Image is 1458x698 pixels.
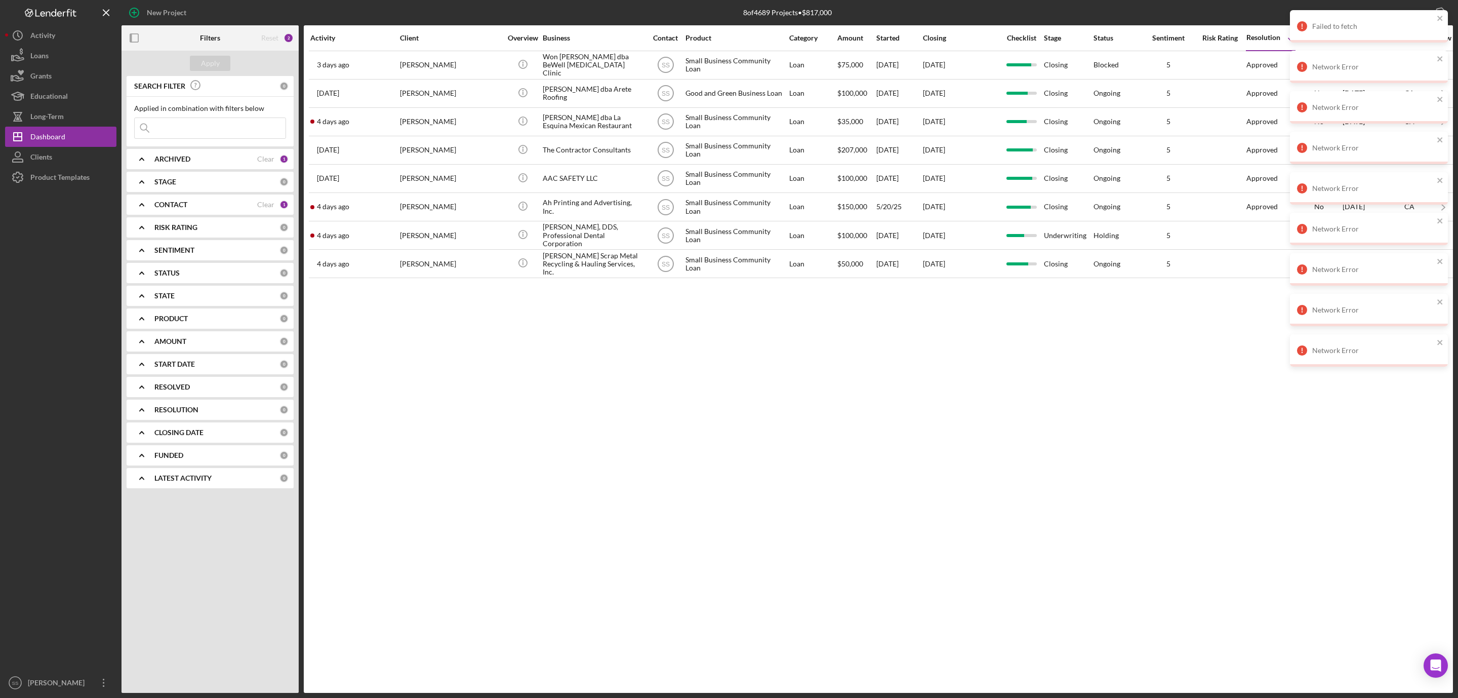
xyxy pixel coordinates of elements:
[5,127,116,147] button: Dashboard
[1437,14,1444,24] button: close
[1143,118,1194,126] div: 5
[5,673,116,693] button: SS[PERSON_NAME]
[876,250,922,277] div: [DATE]
[400,108,501,135] div: [PERSON_NAME]
[685,137,787,164] div: Small Business Community Loan
[1437,136,1444,145] button: close
[923,117,945,126] time: [DATE]
[876,222,922,249] div: [DATE]
[661,90,669,97] text: SS
[400,250,501,277] div: [PERSON_NAME]
[1093,34,1142,42] div: Status
[923,174,945,182] time: [DATE]
[876,165,922,192] div: [DATE]
[543,34,644,42] div: Business
[685,165,787,192] div: Small Business Community Loan
[1044,165,1092,192] div: Closing
[1143,174,1194,182] div: 5
[154,246,194,254] b: SENTIMENT
[661,62,669,69] text: SS
[5,86,116,106] a: Educational
[400,222,501,249] div: [PERSON_NAME]
[1437,298,1444,307] button: close
[837,165,875,192] div: $100,000
[543,222,644,249] div: [PERSON_NAME], DDS, Professional Dental Corporation
[543,250,644,277] div: [PERSON_NAME] Scrap Metal Recycling & Hauling Services, Inc.
[134,82,185,90] b: SEARCH FILTER
[200,34,220,42] b: Filters
[257,155,274,163] div: Clear
[837,193,875,220] div: $150,000
[5,106,116,127] button: Long-Term
[154,360,195,368] b: START DATE
[646,34,684,42] div: Contact
[279,223,289,232] div: 0
[1044,34,1092,42] div: Stage
[1312,22,1434,30] div: Failed to fetch
[543,193,644,220] div: Ah Printing and Advertising, Inc.
[1246,118,1278,126] div: Approved
[30,66,52,89] div: Grants
[5,46,116,66] button: Loans
[1437,55,1444,64] button: close
[1312,346,1434,355] div: Network Error
[1437,217,1444,226] button: close
[154,155,190,163] b: ARCHIVED
[30,127,65,149] div: Dashboard
[1246,61,1278,69] div: Approved
[789,108,836,135] div: Loan
[876,52,922,79] div: [DATE]
[685,193,787,220] div: Small Business Community Loan
[1044,222,1092,249] div: Underwriting
[876,137,922,164] div: [DATE]
[400,165,501,192] div: [PERSON_NAME]
[1312,225,1434,233] div: Network Error
[190,56,230,71] button: Apply
[661,119,669,126] text: SS
[1143,34,1194,42] div: Sentiment
[789,52,836,79] div: Loan
[317,118,349,126] time: 2025-08-29 21:37
[1143,203,1194,211] div: 5
[317,203,349,211] time: 2025-08-29 20:22
[1093,231,1119,240] div: Holding
[201,56,220,71] div: Apply
[685,108,787,135] div: Small Business Community Loan
[12,680,19,686] text: SS
[400,193,501,220] div: [PERSON_NAME]
[1143,260,1194,268] div: 5
[154,269,180,277] b: STATUS
[1312,144,1434,152] div: Network Error
[154,429,204,437] b: CLOSING DATE
[279,200,289,209] div: 1
[279,405,289,414] div: 0
[789,193,836,220] div: Loan
[543,165,644,192] div: AAC SAFETY LLC
[310,34,399,42] div: Activity
[154,292,175,300] b: STATE
[876,193,922,220] div: 5/20/25
[279,428,289,437] div: 0
[1093,260,1120,268] div: Ongoing
[789,222,836,249] div: Loan
[5,66,116,86] a: Grants
[317,61,349,69] time: 2025-08-26 23:23
[5,167,116,187] button: Product Templates
[789,34,836,42] div: Category
[283,33,294,43] div: 2
[400,34,501,42] div: Client
[661,175,669,182] text: SS
[1406,3,1428,23] div: Export
[923,60,945,69] time: [DATE]
[30,46,49,68] div: Loans
[1000,34,1043,42] div: Checklist
[1312,306,1434,314] div: Network Error
[923,259,945,268] time: [DATE]
[661,147,669,154] text: SS
[121,3,196,23] button: New Project
[837,34,875,42] div: Amount
[789,80,836,107] div: Loan
[837,80,875,107] div: $100,000
[1044,80,1092,107] div: Closing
